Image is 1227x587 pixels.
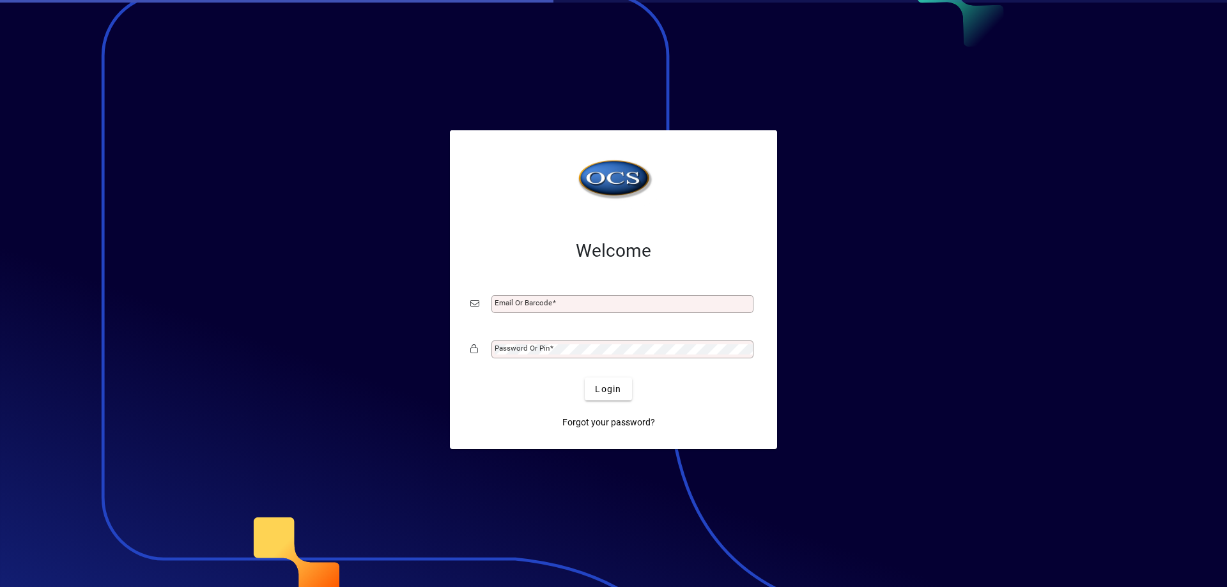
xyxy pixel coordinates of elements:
mat-label: Email or Barcode [495,298,552,307]
mat-label: Password or Pin [495,344,550,353]
span: Login [595,383,621,396]
span: Forgot your password? [562,416,655,429]
h2: Welcome [470,240,757,262]
a: Forgot your password? [557,411,660,434]
button: Login [585,377,631,400]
